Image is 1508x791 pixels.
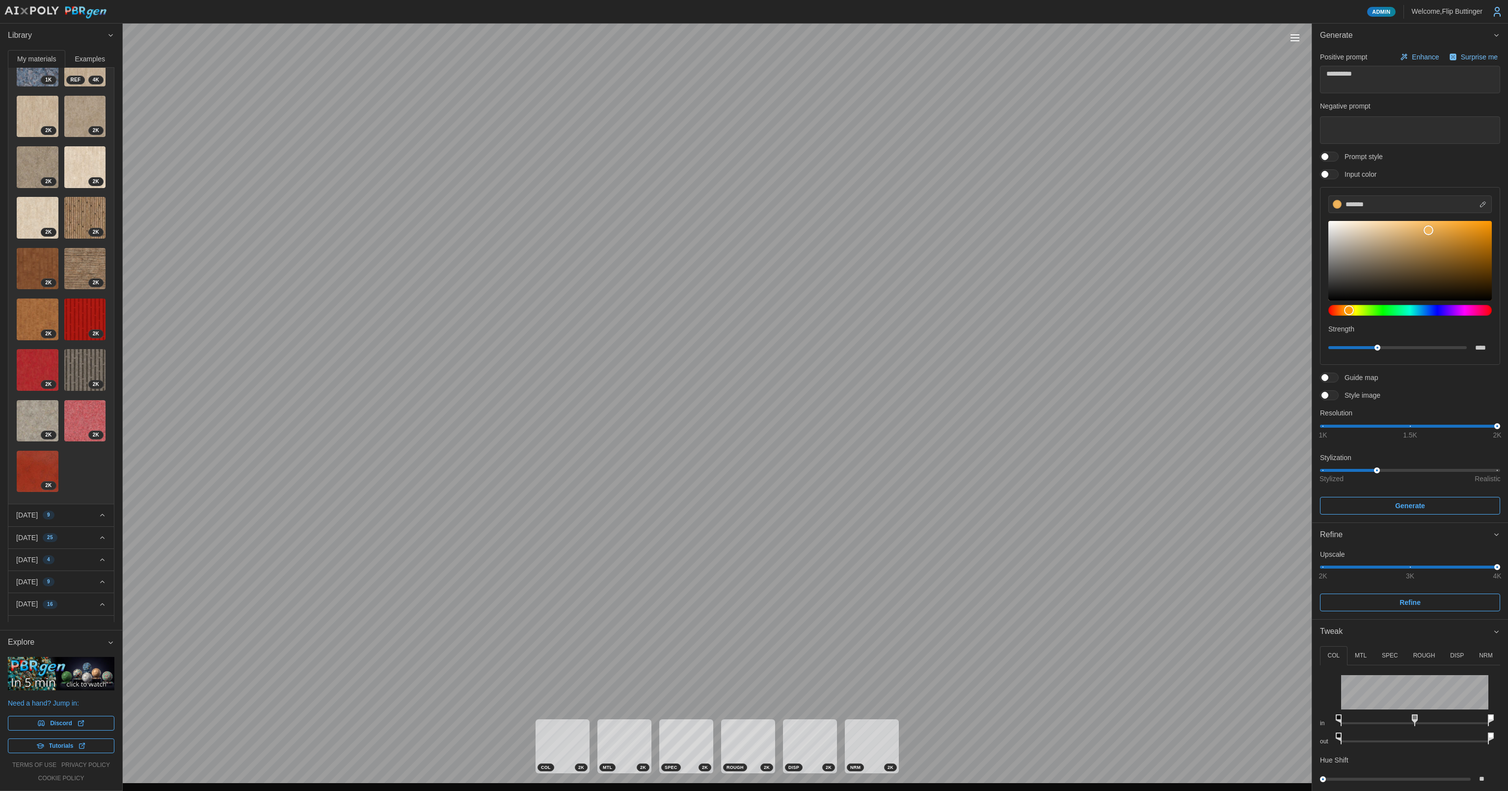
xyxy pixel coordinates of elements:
[64,146,107,189] a: JZw3YYzdJ190Gbzmy58t2K
[17,197,58,239] img: z3NV1PoKoX9rlBZghIMy
[1320,719,1333,728] p: in
[16,349,59,391] a: lyfDzu39ZKDG8sHX6vHq2K
[1339,152,1383,162] span: Prompt style
[8,24,107,48] span: Library
[17,55,56,62] span: My materials
[93,76,99,84] span: 4 K
[16,450,59,493] a: 4hlNP0lpzArIxt2pUGqH2K
[16,510,38,520] p: [DATE]
[1320,24,1493,48] span: Generate
[64,146,106,188] img: JZw3YYzdJ190Gbzmy58t
[640,764,646,771] span: 2 K
[45,330,52,338] span: 2 K
[8,716,114,731] a: Discord
[49,739,74,753] span: Tutorials
[1320,755,1348,765] p: Hue Shift
[1320,737,1333,746] p: out
[4,6,107,19] img: AIxPoly PBRgen
[1320,453,1500,463] p: Stylization
[45,279,52,287] span: 2 K
[1339,373,1378,382] span: Guide map
[8,657,114,690] img: PBRgen explained in 5 minutes
[64,349,107,391] a: KDogp2ILD4LTRjJKBdZU2K
[64,400,107,442] a: fHZF18b47FZigwPMczyx2K
[47,511,50,519] span: 9
[45,381,52,388] span: 2 K
[8,738,114,753] a: Tutorials
[17,96,58,137] img: sStQXQfhPLh8M7Wz4y90
[93,178,99,186] span: 2 K
[1372,7,1390,16] span: Admin
[47,600,53,608] span: 16
[850,764,861,771] span: NRM
[1288,31,1302,45] button: Toggle viewport controls
[64,349,106,391] img: KDogp2ILD4LTRjJKBdZU
[8,593,114,615] button: [DATE]16
[64,95,107,138] a: 7eE8ueEukj4KpldimI8q2K
[93,431,99,439] span: 2 K
[47,534,53,542] span: 25
[1312,620,1508,644] button: Tweak
[93,127,99,135] span: 2 K
[16,196,59,239] a: z3NV1PoKoX9rlBZghIMy2K
[1328,324,1492,334] p: Strength
[16,622,38,631] p: [DATE]
[578,764,584,771] span: 2 K
[8,527,114,548] button: [DATE]25
[16,400,59,442] a: GvB6oKPjjtnQlBznGppP2K
[93,279,99,287] span: 2 K
[64,197,106,239] img: U0rokpEeasBnE9qNnvdm
[93,228,99,236] span: 2 K
[8,698,114,708] p: Need a hand? Jump in:
[93,330,99,338] span: 2 K
[8,504,114,526] button: [DATE]9
[16,298,59,341] a: icPMVKgyJjlucHYJhuv22K
[16,533,38,543] p: [DATE]
[1312,523,1508,547] button: Refine
[64,196,107,239] a: U0rokpEeasBnE9qNnvdm2K
[17,451,58,492] img: 4hlNP0lpzArIxt2pUGqH
[826,764,832,771] span: 2 K
[888,764,893,771] span: 2 K
[75,55,105,62] span: Examples
[1413,652,1435,660] p: ROUGH
[702,764,708,771] span: 2 K
[45,127,52,135] span: 2 K
[764,764,770,771] span: 2 K
[64,400,106,442] img: fHZF18b47FZigwPMczyx
[541,764,551,771] span: COL
[1312,547,1508,619] div: Refine
[1400,594,1421,611] span: Refine
[64,248,106,290] img: TwZWq1MNvAKStnXUQM4S
[64,247,107,290] a: TwZWq1MNvAKStnXUQM4S2K
[16,247,59,290] a: CdGuatSdldAUJ4eSUfrj2K
[1312,24,1508,48] button: Generate
[45,76,52,84] span: 1 K
[16,599,38,609] p: [DATE]
[1395,497,1425,514] span: Generate
[64,299,106,340] img: AjyFNGQAq55SWgxcipq5
[1450,652,1464,660] p: DISP
[788,764,799,771] span: DISP
[16,555,38,565] p: [DATE]
[16,146,59,189] a: s4yuekZc6WS7PQWeBiBd2K
[1320,497,1500,515] button: Generate
[1312,48,1508,522] div: Generate
[45,228,52,236] span: 2 K
[1320,52,1367,62] p: Positive prompt
[17,248,58,290] img: CdGuatSdldAUJ4eSUfrj
[1320,549,1500,559] p: Upscale
[1327,652,1340,660] p: COL
[71,76,81,84] span: REF
[727,764,744,771] span: ROUGH
[1320,620,1493,644] span: Tweak
[45,178,52,186] span: 2 K
[64,96,106,137] img: 7eE8ueEukj4KpldimI8q
[45,482,52,490] span: 2 K
[1412,52,1441,62] p: Enhance
[17,299,58,340] img: icPMVKgyJjlucHYJhuv2
[1339,169,1376,179] span: Input color
[47,556,50,564] span: 4
[1447,50,1500,64] button: Surprise me
[61,761,110,769] a: privacy policy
